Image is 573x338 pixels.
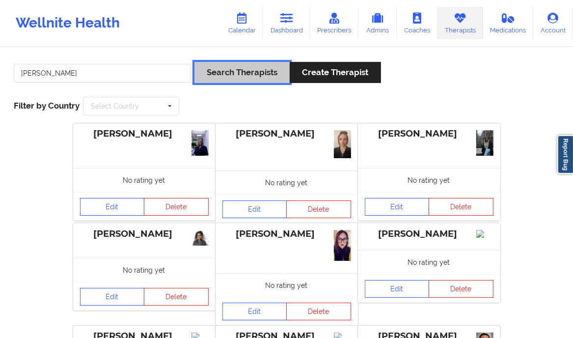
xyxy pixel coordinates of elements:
div: [PERSON_NAME] [80,228,209,240]
div: [PERSON_NAME] [365,228,493,240]
a: Calendar [221,7,263,39]
a: Edit [80,198,145,216]
button: Create Therapist [290,62,381,83]
div: No rating yet [73,168,216,192]
a: Edit [222,200,287,218]
div: No rating yet [358,250,500,274]
a: Admins [358,7,397,39]
div: [PERSON_NAME] [365,128,493,140]
img: 999d0e34-0391-4fb9-9c2f-1a2463b577ff_pho6.PNG [191,230,209,246]
button: Search Therapists [194,62,290,83]
img: 26c9f11c-092e-47a4-8012-d104f115c883_IMG_0342.jpeg [334,230,351,260]
input: Search Keywords [14,64,191,83]
a: Edit [80,288,145,306]
a: Report Bug [557,135,573,174]
div: [PERSON_NAME] [222,128,351,140]
a: Dashboard [263,7,310,39]
button: Delete [144,198,209,216]
button: Delete [286,303,351,320]
img: e8d9322b-87a8-4749-8894-564a7aebbd30_ARC_Headshot.JPG [191,130,209,156]
a: Edit [365,198,430,216]
div: [PERSON_NAME] [80,128,209,140]
a: Prescribers [310,7,359,39]
a: Medications [483,7,534,39]
div: No rating yet [216,170,358,195]
a: Therapists [437,7,483,39]
div: No rating yet [73,258,216,282]
a: Edit [222,303,287,320]
div: No rating yet [358,168,500,192]
button: Delete [429,280,493,298]
img: Image%2Fplaceholer-image.png [476,230,493,238]
img: 0835415d-06e6-44a3-b5c1-d628e83c7203_IMG_3054.jpeg [476,130,493,156]
button: Delete [286,200,351,218]
button: Delete [144,288,209,306]
a: Edit [365,280,430,298]
span: Filter by Country [14,101,80,111]
div: Select Country [91,103,139,110]
button: Delete [429,198,493,216]
a: Account [533,7,573,39]
a: Coaches [397,7,437,39]
div: No rating yet [216,273,358,297]
div: [PERSON_NAME] [222,228,351,240]
img: 779f1f66-6c34-41fa-a567-4dd406fe5b89_IMG_7574.jpg [334,130,351,158]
